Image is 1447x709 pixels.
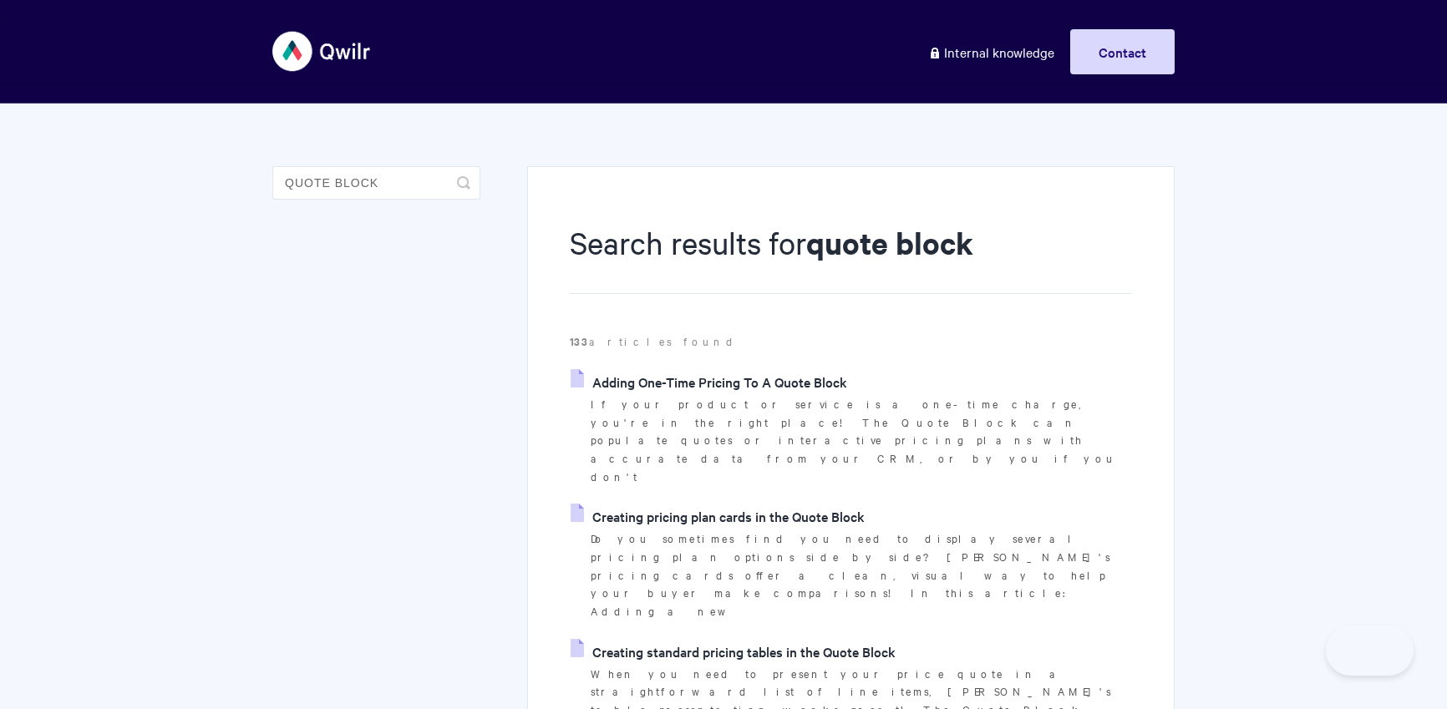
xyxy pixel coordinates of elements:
[591,529,1132,620] p: Do you sometimes find you need to display several pricing plan options side by side? [PERSON_NAME...
[570,221,1132,294] h1: Search results for
[272,166,480,200] input: Search
[570,333,589,349] strong: 133
[272,20,372,83] img: Qwilr Help Center
[571,504,865,529] a: Creating pricing plan cards in the Quote Block
[806,222,973,263] strong: quote block
[571,369,847,394] a: Adding One-Time Pricing To A Quote Block
[570,332,1132,351] p: articles found
[571,639,896,664] a: Creating standard pricing tables in the Quote Block
[1070,29,1175,74] a: Contact
[1326,625,1414,676] iframe: Toggle Customer Support
[916,29,1067,74] a: Internal knowledge
[591,395,1132,486] p: If your product or service is a one-time charge, you're in the right place! The Quote Block can p...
